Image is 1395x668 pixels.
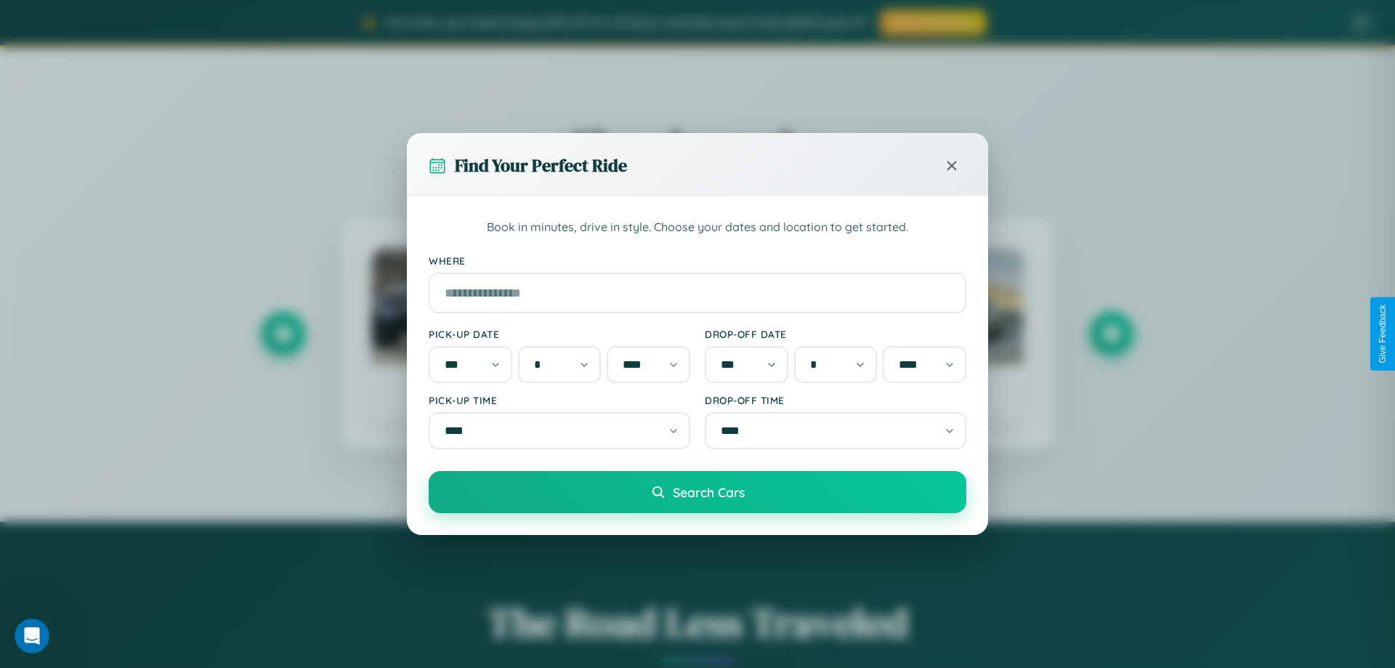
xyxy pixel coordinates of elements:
p: Book in minutes, drive in style. Choose your dates and location to get started. [429,218,966,237]
label: Pick-up Time [429,394,690,406]
span: Search Cars [673,484,745,500]
label: Drop-off Date [705,328,966,340]
label: Drop-off Time [705,394,966,406]
h3: Find Your Perfect Ride [455,153,627,177]
label: Where [429,254,966,267]
label: Pick-up Date [429,328,690,340]
button: Search Cars [429,471,966,513]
